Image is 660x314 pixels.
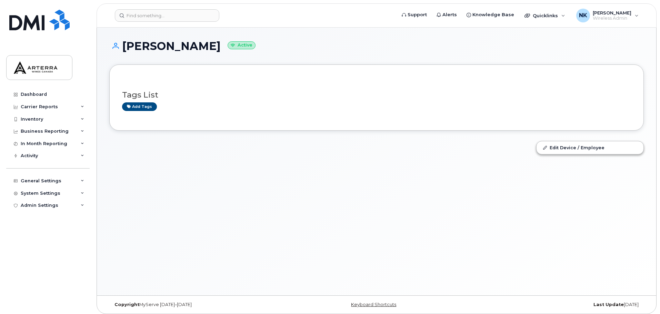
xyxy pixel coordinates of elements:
[109,40,644,52] h1: [PERSON_NAME]
[466,302,644,307] div: [DATE]
[351,302,396,307] a: Keyboard Shortcuts
[114,302,139,307] strong: Copyright
[109,302,288,307] div: MyServe [DATE]–[DATE]
[122,91,631,99] h3: Tags List
[537,141,643,154] a: Edit Device / Employee
[228,41,256,49] small: Active
[593,302,624,307] strong: Last Update
[122,102,157,111] a: Add tags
